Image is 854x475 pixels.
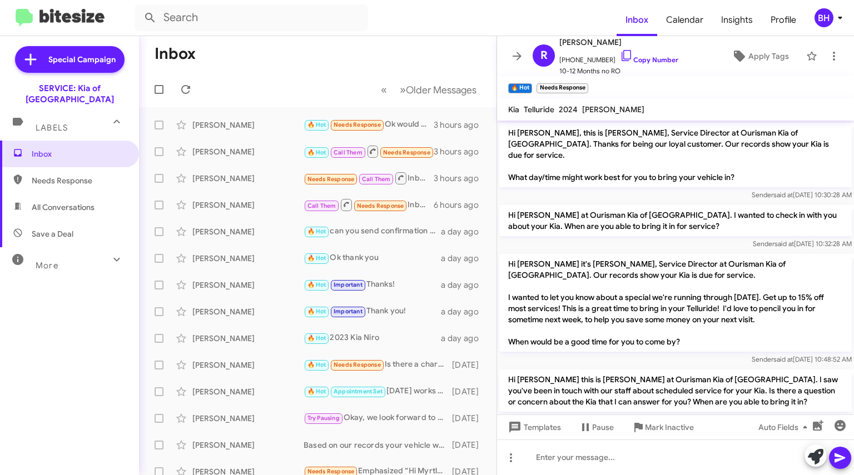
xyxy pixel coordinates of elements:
span: [PHONE_NUMBER] [559,49,678,66]
button: Templates [497,417,570,437]
span: 🔥 Hot [307,149,326,156]
a: Special Campaign [15,46,125,73]
span: Needs Response [334,121,381,128]
span: [PERSON_NAME] [582,104,644,114]
small: 🔥 Hot [508,83,532,93]
button: BH [805,8,842,27]
div: [DATE] [452,413,488,424]
div: can you send confirmation to my email when you get a chance: [EMAIL_ADDRESS][DOMAIN_NAME] [304,225,441,238]
span: Appointment Set [334,388,383,395]
p: Hi [PERSON_NAME] this is [PERSON_NAME] at Ourisman Kia of [GEOGRAPHIC_DATA]. I saw you've been in... [499,369,852,412]
div: [PERSON_NAME] [192,439,304,451]
span: 🔥 Hot [307,228,326,235]
span: Inbox [32,148,126,159]
div: [DATE] [452,439,488,451]
span: Important [334,308,363,315]
div: 3 hours ago [434,173,488,184]
span: Needs Response [334,361,381,368]
span: Try Pausing [307,414,340,422]
span: Needs Response [307,176,355,183]
div: Thanks! [304,278,441,291]
p: Hi [PERSON_NAME] at Ourisman Kia of [GEOGRAPHIC_DATA]. I wanted to check in with you about your K... [499,205,852,236]
div: [PERSON_NAME] [192,359,304,371]
div: 6 hours ago [434,199,488,211]
div: [PERSON_NAME] [192,333,304,344]
div: 2023 Kia Niro [304,332,441,344]
span: 🔥 Hot [307,361,326,368]
div: BH [815,8,833,27]
div: Based on our records your vehicle was lasted serviced at 14,503. Your vehicle may be due for a oi... [304,439,452,451]
span: Labels [36,123,68,133]
button: Next [393,78,483,101]
span: Templates [506,417,561,437]
div: [DATE] [452,386,488,397]
div: Ok would you match a full synthetic oil change + tire rotation + filter $70? Mr. Tire in [GEOGRAP... [304,118,434,131]
span: « [381,83,387,97]
span: 2024 [559,104,578,114]
span: Pause [592,417,614,437]
p: Hi [PERSON_NAME], this is [PERSON_NAME], Service Director at Ourisman Kia of [GEOGRAPHIC_DATA]. T... [499,123,852,187]
button: Auto Fields [749,417,821,437]
div: [PERSON_NAME] [192,279,304,291]
div: a day ago [441,279,488,291]
span: Needs Response [307,468,355,475]
nav: Page navigation example [375,78,483,101]
button: Apply Tags [719,46,801,66]
span: 🔥 Hot [307,121,326,128]
span: 🔥 Hot [307,388,326,395]
span: Sender [DATE] 10:48:52 AM [752,355,852,363]
div: Okay, we look forward to speaking with you. [304,412,452,424]
span: 🔥 Hot [307,334,326,342]
button: Pause [570,417,623,437]
span: Needs Response [357,202,404,209]
div: [PERSON_NAME] [192,119,304,131]
span: 🔥 Hot [307,281,326,288]
span: said at [773,355,793,363]
span: Special Campaign [48,54,116,65]
div: a day ago [441,306,488,317]
div: [DATE] works great! Ill put you on the schedule right now. [304,385,452,398]
span: Apply Tags [748,46,789,66]
span: Important [334,281,363,288]
span: Call Them [362,176,391,183]
span: 10-12 Months no RO [559,66,678,77]
a: Calendar [657,4,712,36]
div: [PERSON_NAME] [192,386,304,397]
div: a day ago [441,226,488,237]
div: [PERSON_NAME] [192,253,304,264]
a: Profile [762,4,805,36]
div: [PERSON_NAME] [192,226,304,237]
div: Ok thank you [304,252,441,264]
span: Sender [DATE] 10:30:28 AM [752,191,852,199]
button: Previous [374,78,394,101]
div: 3 hours ago [434,146,488,157]
span: Sender [DATE] 10:32:28 AM [753,239,852,248]
div: [PERSON_NAME] [192,173,304,184]
h1: Inbox [155,45,196,63]
div: [PERSON_NAME] [192,146,304,157]
span: Kia [508,104,519,114]
span: said at [774,239,794,248]
span: R [540,47,548,64]
div: [DATE] [452,359,488,371]
span: Call Them [307,202,336,209]
div: 3 hours ago [434,119,488,131]
a: Inbox [617,4,657,36]
span: All Conversations [32,202,95,213]
span: Telluride [524,104,554,114]
span: 🔥 Hot [307,308,326,315]
div: Is there a charge for this? [304,358,452,371]
div: [PERSON_NAME] [192,306,304,317]
span: » [400,83,406,97]
div: Inbound Call [304,171,434,185]
span: Mark Inactive [645,417,694,437]
span: Call Them [334,149,363,156]
button: Mark Inactive [623,417,703,437]
span: said at [773,191,793,199]
div: Inbound Call [304,144,434,158]
span: Needs Response [383,149,430,156]
div: [PERSON_NAME] [192,199,304,211]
